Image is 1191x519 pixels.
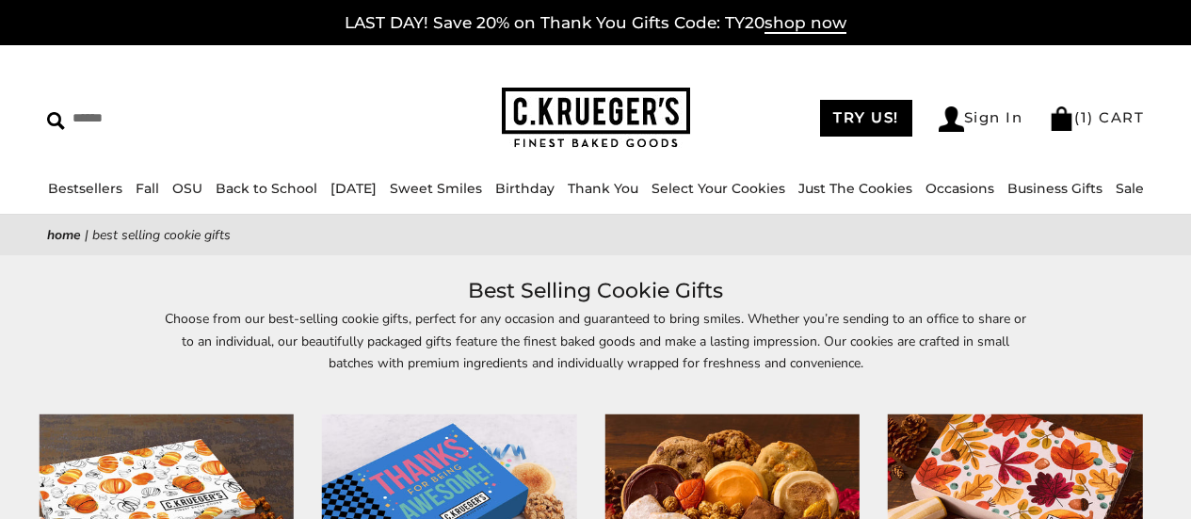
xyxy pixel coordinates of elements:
a: Sale [1116,180,1144,197]
a: Bestsellers [48,180,122,197]
a: Birthday [495,180,555,197]
a: Sweet Smiles [390,180,482,197]
h1: Best Selling Cookie Gifts [75,274,1116,308]
a: Just The Cookies [798,180,912,197]
img: Search [47,112,65,130]
a: OSU [172,180,202,197]
span: 1 [1081,108,1088,126]
span: Best Selling Cookie Gifts [92,226,231,244]
nav: breadcrumbs [47,224,1144,246]
a: Thank You [568,180,638,197]
a: Occasions [925,180,994,197]
a: Home [47,226,81,244]
a: Sign In [939,106,1023,132]
a: Fall [136,180,159,197]
input: Search [47,104,298,133]
a: Business Gifts [1007,180,1102,197]
a: TRY US! [820,100,912,137]
img: C.KRUEGER'S [502,88,690,149]
a: (1) CART [1049,108,1144,126]
span: shop now [764,13,846,34]
a: Select Your Cookies [652,180,785,197]
a: [DATE] [330,180,377,197]
p: Choose from our best-selling cookie gifts, perfect for any occasion and guaranteed to bring smile... [163,308,1029,395]
a: Back to School [216,180,317,197]
a: LAST DAY! Save 20% on Thank You Gifts Code: TY20shop now [345,13,846,34]
span: | [85,226,89,244]
img: Bag [1049,106,1074,131]
img: Account [939,106,964,132]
